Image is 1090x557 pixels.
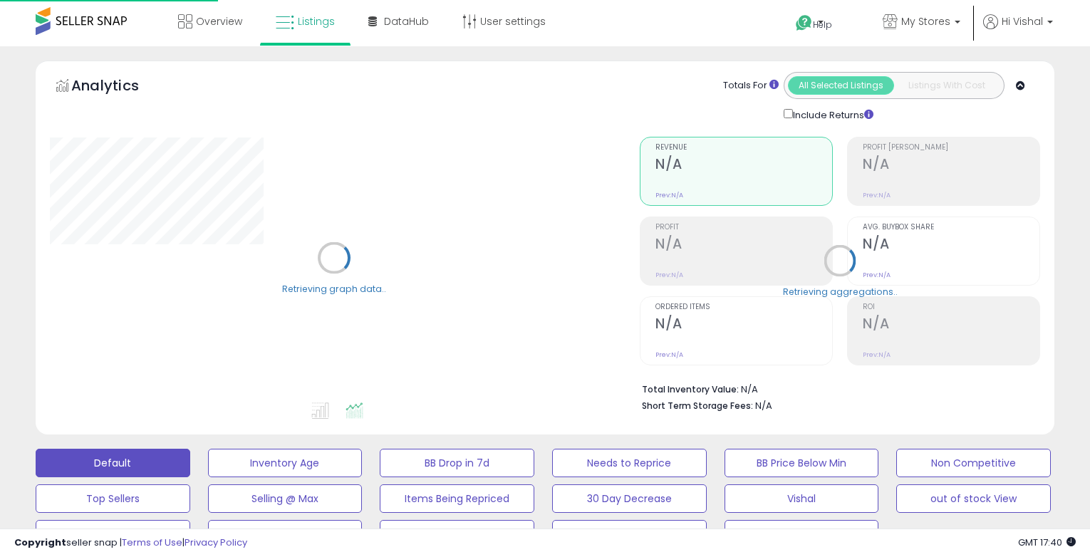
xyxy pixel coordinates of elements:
a: Privacy Policy [185,536,247,549]
a: Terms of Use [122,536,182,549]
button: Selling @ Max [208,484,363,513]
button: Listings With Cost [893,76,1000,95]
button: Weekly Aged Inv. [552,520,707,548]
div: Include Returns [773,106,891,123]
div: seller snap | | [14,536,247,550]
span: 2025-10-6 17:40 GMT [1018,536,1076,549]
button: [PERSON_NAME] VIEW [208,520,363,548]
span: Hi Vishal [1002,14,1043,28]
button: BB Drop in 7d [380,449,534,477]
button: Items Being Repriced [380,484,534,513]
i: Get Help [795,14,813,32]
span: My Stores [901,14,950,28]
button: All Selected Listings [788,76,894,95]
span: DataHub [384,14,429,28]
button: BB Price Below Min [725,449,879,477]
button: out of stock View [896,484,1051,513]
strong: Copyright [14,536,66,549]
button: Default [36,449,190,477]
span: Help [813,19,832,31]
div: Totals For [723,79,779,93]
div: Retrieving aggregations.. [783,285,898,298]
button: Inventory Age [208,449,363,477]
button: Non Competitive [896,449,1051,477]
h5: Analytics [71,76,167,99]
button: Min-max Req [36,520,190,548]
button: Needs to Reprice [552,449,707,477]
a: Help [784,4,860,46]
span: Overview [196,14,242,28]
button: Top Sellers [36,484,190,513]
span: Listings [298,14,335,28]
button: 30 Day Decrease [552,484,707,513]
button: DAILY_MONITOR [380,520,534,548]
a: Hi Vishal [983,14,1053,46]
div: Retrieving graph data.. [282,282,386,295]
button: Seasonal Products [725,520,879,548]
button: Vishal [725,484,879,513]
